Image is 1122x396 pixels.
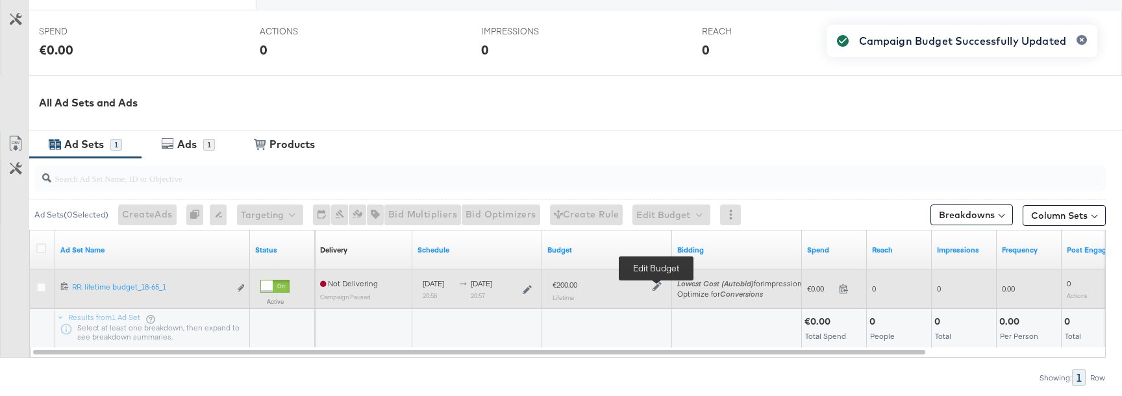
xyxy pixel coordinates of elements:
span: Not Delivering [320,278,378,288]
div: Optimize for [677,289,806,299]
sub: Campaign Paused [320,293,371,301]
a: Shows when your Ad Set is scheduled to deliver. [418,245,537,255]
a: Shows the current budget of Ad Set. [547,245,667,255]
div: 0 [702,40,710,59]
div: Row [1090,373,1106,382]
div: €200.00 [553,280,577,290]
div: 0 [481,40,489,59]
em: Lowest Cost (Autobid) [677,278,754,288]
div: Products [269,137,315,152]
div: All Ad Sets and Ads [39,95,1122,110]
a: Shows the current state of your Ad Set. [255,245,310,255]
div: Ad Sets ( 0 Selected) [34,209,108,221]
sub: Lifetime [553,293,574,301]
div: Campaign Budget Successfully Updated [859,33,1066,49]
a: Your Ad Set name. [60,245,245,255]
input: Search Ad Set Name, ID or Objective [51,160,1008,186]
div: Ad Sets [64,137,104,152]
span: IMPRESSIONS [481,25,579,38]
div: RR: lifetime budget_18-65_1 [72,282,230,292]
div: €0.00 [39,40,73,59]
span: [DATE] [471,278,492,288]
div: Ads [177,137,197,152]
div: 1 [110,139,122,151]
span: SPEND [39,25,136,38]
span: €0.00 [807,284,834,293]
div: 1 [203,139,215,151]
div: €0.00 [804,316,834,328]
span: REACH [702,25,799,38]
span: ACTIONS [260,25,357,38]
sub: 20:58 [423,291,437,299]
div: Delivery [320,245,347,255]
em: Conversions [720,289,763,299]
span: [DATE] [423,278,444,288]
div: 1 [1072,369,1086,386]
label: Active [260,297,290,306]
div: Showing: [1039,373,1072,382]
span: for Impressions [677,278,806,288]
div: 0 [260,40,268,59]
a: RR: lifetime budget_18-65_1 [72,282,230,295]
a: The total amount spent to date. [807,245,862,255]
div: 0 [186,204,210,225]
a: Reflects the ability of your Ad Set to achieve delivery based on ad states, schedule and budget. [320,245,347,255]
sub: 20:57 [471,291,485,299]
span: Total Spend [805,331,846,341]
a: Shows your bid and optimisation settings for this Ad Set. [677,245,797,255]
